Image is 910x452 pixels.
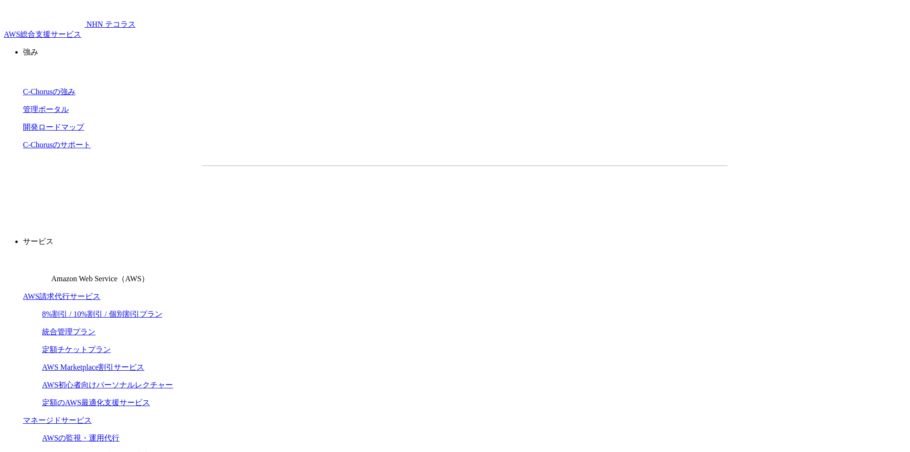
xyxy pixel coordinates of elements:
[4,4,85,27] img: AWS総合支援サービス C-Chorus
[23,254,50,281] img: Amazon Web Service（AWS）
[42,398,150,407] a: 定額のAWS最適化支援サービス
[23,237,906,247] p: サービス
[23,105,69,113] a: 管理ポータル
[23,292,100,300] a: AWS請求代行サービス
[42,345,111,353] a: 定額チケットプラン
[51,275,149,283] span: Amazon Web Service（AWS）
[42,381,173,389] a: AWS初心者向けパーソナルレクチャー
[23,416,92,424] a: マネージドサービス
[4,20,136,38] a: AWS総合支援サービス C-Chorus NHN テコラスAWS総合支援サービス
[470,181,623,205] a: まずは相談する
[42,328,96,336] a: 統合管理プラン
[23,123,84,131] a: 開発ロードマップ
[23,88,75,96] a: C-Chorusの強み
[306,181,460,205] a: 資料を請求する
[23,47,906,57] p: 強み
[42,363,144,371] a: AWS Marketplace割引サービス
[42,434,119,442] a: AWSの監視・運用代行
[42,310,162,318] a: 8%割引 / 10%割引 / 個別割引プラン
[23,141,91,149] a: C-Chorusのサポート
